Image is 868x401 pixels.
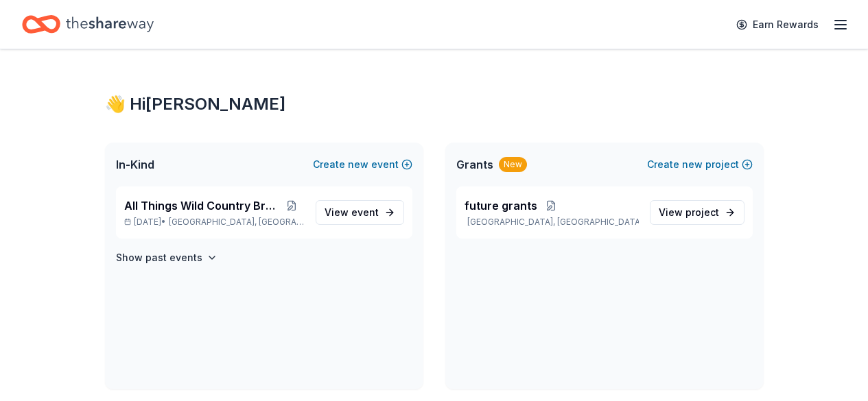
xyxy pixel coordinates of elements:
span: future grants [465,197,537,214]
a: View event [316,200,404,225]
span: new [348,156,368,173]
button: Createnewproject [647,156,753,173]
div: 👋 Hi [PERSON_NAME] [105,93,764,115]
span: View [325,204,379,221]
a: Earn Rewards [728,12,827,37]
span: All Things Wild Country Brunch [124,197,279,214]
span: View [659,204,719,221]
button: Show past events [116,250,218,266]
p: [GEOGRAPHIC_DATA], [GEOGRAPHIC_DATA] [465,217,639,228]
span: In-Kind [116,156,154,173]
button: Createnewevent [313,156,412,173]
a: Home [22,8,154,40]
span: [GEOGRAPHIC_DATA], [GEOGRAPHIC_DATA] [169,217,304,228]
span: new [682,156,703,173]
span: event [351,206,379,218]
div: New [499,157,527,172]
h4: Show past events [116,250,202,266]
a: View project [650,200,744,225]
p: [DATE] • [124,217,305,228]
span: project [685,206,719,218]
span: Grants [456,156,493,173]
